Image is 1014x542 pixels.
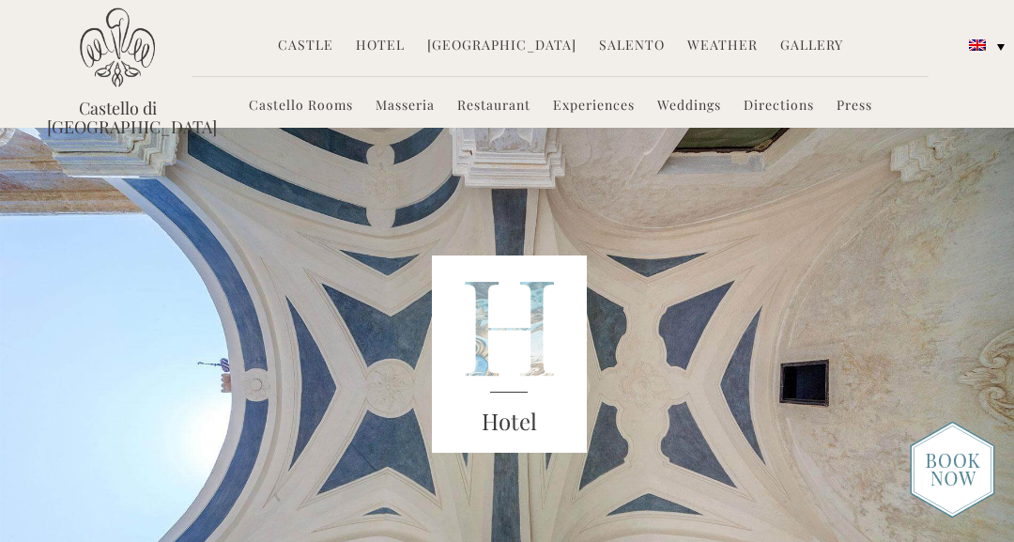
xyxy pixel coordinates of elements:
[687,36,758,57] a: Weather
[837,96,872,117] a: Press
[432,405,588,439] h3: Hotel
[657,96,721,117] a: Weddings
[47,99,188,136] a: Castello di [GEOGRAPHIC_DATA]
[80,8,155,87] img: Castello di Ugento
[969,39,986,51] img: English
[780,36,843,57] a: Gallery
[427,36,576,57] a: [GEOGRAPHIC_DATA]
[457,96,530,117] a: Restaurant
[744,96,814,117] a: Directions
[356,36,405,57] a: Hotel
[553,96,635,117] a: Experiences
[376,96,435,117] a: Masseria
[599,36,665,57] a: Salento
[249,96,353,117] a: Castello Rooms
[278,36,333,57] a: Castle
[432,256,588,453] img: castello_header_block.png
[910,421,995,519] img: new-booknow.png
